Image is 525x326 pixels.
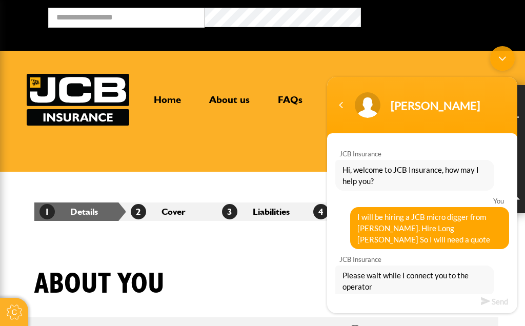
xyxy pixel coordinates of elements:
[361,8,517,24] button: Broker Login
[131,204,146,219] span: 2
[270,94,310,114] a: FAQs
[201,94,257,114] a: About us
[27,74,129,126] a: JCB Insurance Services
[322,41,522,318] iframe: SalesIQ Chatwindow
[34,267,165,301] h1: About you
[313,204,329,219] span: 4
[126,202,217,221] li: Cover
[27,74,129,126] img: JCB Insurance Services logo
[39,204,55,219] span: 1
[217,202,308,221] li: Liabilities
[308,202,399,221] li: Quote
[146,94,189,114] a: Home
[222,204,237,219] span: 3
[34,202,126,221] li: Details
